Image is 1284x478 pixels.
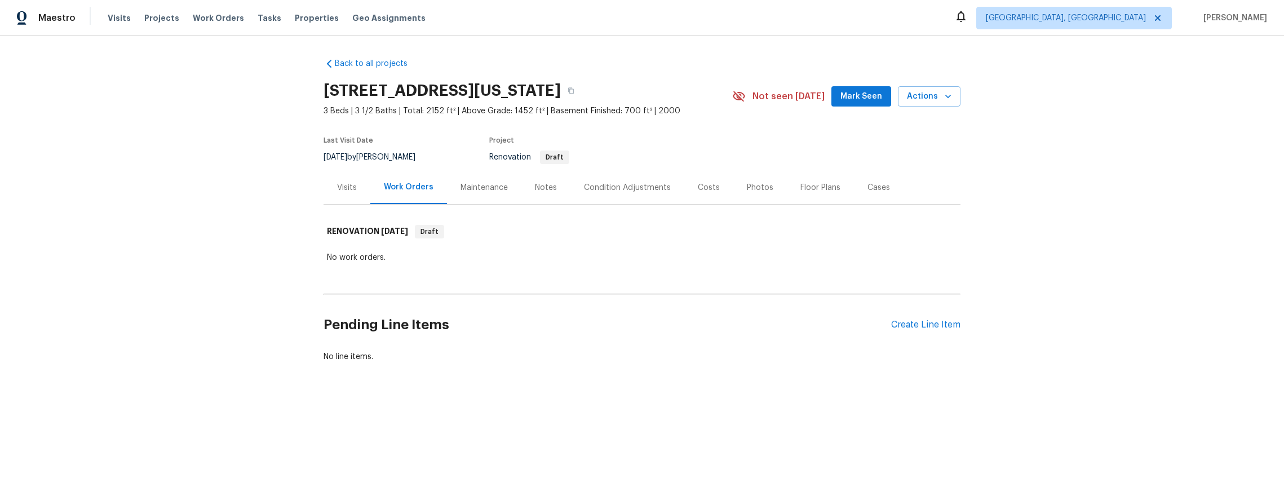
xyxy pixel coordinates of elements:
[1199,12,1267,24] span: [PERSON_NAME]
[324,137,373,144] span: Last Visit Date
[384,182,433,193] div: Work Orders
[327,252,957,263] div: No work orders.
[461,182,508,193] div: Maintenance
[752,91,825,102] span: Not seen [DATE]
[324,58,432,69] a: Back to all projects
[831,86,891,107] button: Mark Seen
[108,12,131,24] span: Visits
[324,299,891,351] h2: Pending Line Items
[541,154,568,161] span: Draft
[416,226,443,237] span: Draft
[193,12,244,24] span: Work Orders
[324,351,960,362] div: No line items.
[907,90,951,104] span: Actions
[258,14,281,22] span: Tasks
[295,12,339,24] span: Properties
[324,85,561,96] h2: [STREET_ADDRESS][US_STATE]
[561,81,581,101] button: Copy Address
[327,225,408,238] h6: RENOVATION
[986,12,1146,24] span: [GEOGRAPHIC_DATA], [GEOGRAPHIC_DATA]
[352,12,426,24] span: Geo Assignments
[584,182,671,193] div: Condition Adjustments
[324,151,429,164] div: by [PERSON_NAME]
[324,214,960,250] div: RENOVATION [DATE]Draft
[840,90,882,104] span: Mark Seen
[324,153,347,161] span: [DATE]
[747,182,773,193] div: Photos
[535,182,557,193] div: Notes
[867,182,890,193] div: Cases
[891,320,960,330] div: Create Line Item
[324,105,732,117] span: 3 Beds | 3 1/2 Baths | Total: 2152 ft² | Above Grade: 1452 ft² | Basement Finished: 700 ft² | 2000
[898,86,960,107] button: Actions
[800,182,840,193] div: Floor Plans
[337,182,357,193] div: Visits
[144,12,179,24] span: Projects
[381,227,408,235] span: [DATE]
[489,153,569,161] span: Renovation
[489,137,514,144] span: Project
[38,12,76,24] span: Maestro
[698,182,720,193] div: Costs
